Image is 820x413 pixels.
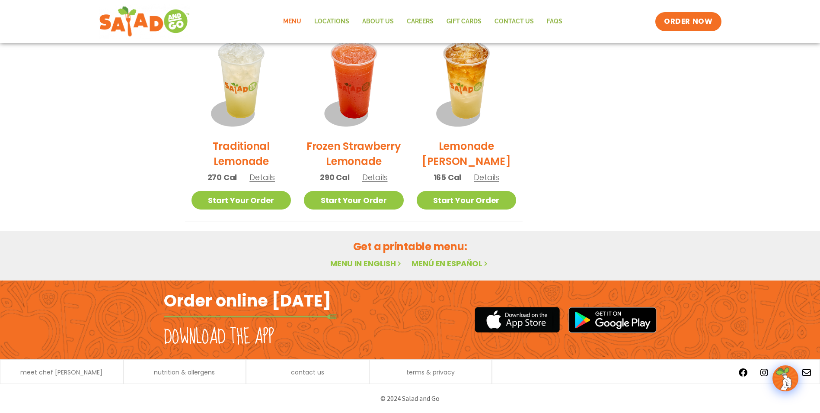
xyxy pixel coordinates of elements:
[488,12,540,32] a: Contact Us
[417,191,517,210] a: Start Your Order
[277,12,569,32] nav: Menu
[164,290,331,311] h2: Order online [DATE]
[191,139,291,169] h2: Traditional Lemonade
[207,171,237,183] span: 270 Cal
[168,393,652,404] p: © 2024 Salad and Go
[191,191,291,210] a: Start Your Order
[568,307,657,333] img: google_play
[400,12,440,32] a: Careers
[191,32,291,132] img: Product photo for Traditional Lemonade
[417,139,517,169] h2: Lemonade [PERSON_NAME]
[304,32,404,132] img: Product photo for Frozen Strawberry Lemonade
[440,12,488,32] a: GIFT CARDS
[475,306,560,334] img: appstore
[277,12,308,32] a: Menu
[406,369,455,375] a: terms & privacy
[474,172,499,183] span: Details
[655,12,721,31] a: ORDER NOW
[356,12,400,32] a: About Us
[304,191,404,210] a: Start Your Order
[20,369,102,375] a: meet chef [PERSON_NAME]
[320,171,350,183] span: 290 Cal
[185,239,635,254] h2: Get a printable menu:
[540,12,569,32] a: FAQs
[154,369,215,375] a: nutrition & allergens
[417,32,517,132] img: Product photo for Lemonade Arnold Palmer
[362,172,388,183] span: Details
[291,369,324,375] a: contact us
[164,325,274,349] h2: Download the app
[330,258,403,269] a: Menu in English
[308,12,356,32] a: Locations
[412,258,489,269] a: Menú en español
[434,171,462,183] span: 165 Cal
[304,139,404,169] h2: Frozen Strawberry Lemonade
[664,16,712,27] span: ORDER NOW
[773,366,798,390] img: wpChatIcon
[99,4,190,39] img: new-SAG-logo-768×292
[249,172,275,183] span: Details
[164,314,337,319] img: fork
